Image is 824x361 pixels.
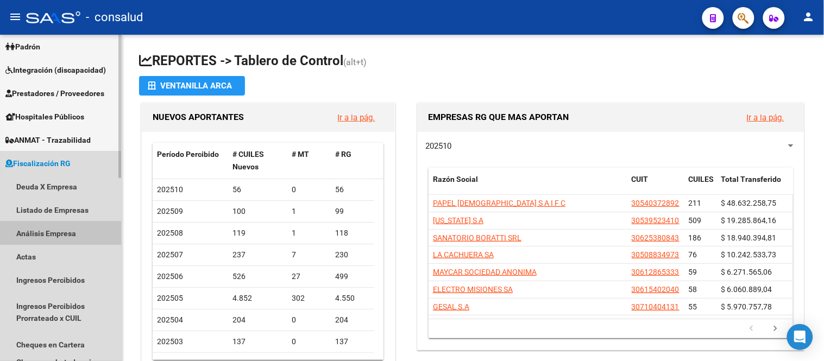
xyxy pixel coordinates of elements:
[329,107,384,128] button: Ir a la pág.
[232,249,283,261] div: 237
[5,157,71,169] span: Fiscalización RG
[802,10,815,23] mat-icon: person
[689,302,697,311] span: 55
[292,335,326,348] div: 0
[717,168,793,204] datatable-header-cell: Total Transferido
[741,323,762,335] a: go to previous page
[429,168,627,204] datatable-header-cell: Razón Social
[632,216,680,225] span: 30539523410
[157,315,183,324] span: 202504
[335,227,370,239] div: 118
[232,183,283,196] div: 56
[689,216,702,225] span: 509
[232,335,283,348] div: 137
[292,270,326,283] div: 27
[157,185,183,194] span: 202510
[429,112,569,122] span: EMPRESAS RG QUE MAS APORTAN
[5,64,106,76] span: Integración (discapacidad)
[335,183,370,196] div: 56
[228,143,287,179] datatable-header-cell: # CUILES Nuevos
[157,207,183,216] span: 202509
[5,87,104,99] span: Prestadores / Proveedores
[5,111,84,123] span: Hospitales Públicos
[433,216,483,225] span: [US_STATE] S A
[335,270,370,283] div: 499
[632,233,680,242] span: 30625380843
[232,270,283,283] div: 526
[157,272,183,281] span: 202506
[335,205,370,218] div: 99
[426,141,452,151] span: 202510
[343,57,367,67] span: (alt+t)
[287,143,331,179] datatable-header-cell: # MT
[157,337,183,346] span: 202503
[632,268,680,276] span: 30612865333
[433,233,521,242] span: SANATORIO BORATTI SRL
[292,227,326,239] div: 1
[433,268,537,276] span: MAYCAR SOCIEDAD ANONIMA
[721,250,777,259] span: $ 10.242.533,73
[765,323,786,335] a: go to next page
[689,250,697,259] span: 76
[232,292,283,305] div: 4.852
[433,285,513,294] span: ELECTRO MISIONES SA
[292,150,309,159] span: # MT
[139,52,807,71] h1: REPORTES -> Tablero de Control
[689,175,714,183] span: CUILES
[335,335,370,348] div: 137
[335,314,370,326] div: 204
[331,143,374,179] datatable-header-cell: # RG
[292,205,326,218] div: 1
[632,199,680,207] span: 30540372892
[747,113,784,123] a: Ir a la pág.
[433,302,469,311] span: GESAL S.A
[721,268,772,276] span: $ 6.271.565,06
[721,302,772,311] span: $ 5.970.757,78
[335,150,351,159] span: # RG
[232,150,264,171] span: # CUILES Nuevos
[335,292,370,305] div: 4.550
[139,76,245,96] button: Ventanilla ARCA
[157,229,183,237] span: 202508
[292,314,326,326] div: 0
[632,302,680,311] span: 30710404131
[721,285,772,294] span: $ 6.060.889,04
[721,175,782,183] span: Total Transferido
[632,175,649,183] span: CUIT
[157,294,183,302] span: 202505
[433,175,478,183] span: Razón Social
[86,5,143,29] span: - consalud
[5,41,40,53] span: Padrón
[689,233,702,242] span: 186
[721,233,777,242] span: $ 18.940.394,81
[9,10,22,23] mat-icon: menu
[232,205,283,218] div: 100
[148,76,236,96] div: Ventanilla ARCA
[721,216,777,225] span: $ 19.285.864,16
[627,168,684,204] datatable-header-cell: CUIT
[632,285,680,294] span: 30615402040
[232,314,283,326] div: 204
[787,324,813,350] div: Open Intercom Messenger
[433,250,494,259] span: LA CACHUERA SA
[721,199,777,207] span: $ 48.632.258,75
[338,113,375,123] a: Ir a la pág.
[5,134,91,146] span: ANMAT - Trazabilidad
[632,250,680,259] span: 30508834973
[684,168,717,204] datatable-header-cell: CUILES
[292,249,326,261] div: 7
[335,249,370,261] div: 230
[292,183,326,196] div: 0
[153,143,228,179] datatable-header-cell: Período Percibido
[433,199,565,207] span: PAPEL [DEMOGRAPHIC_DATA] S A I F C
[689,285,697,294] span: 58
[689,268,697,276] span: 59
[153,112,244,122] span: NUEVOS APORTANTES
[292,292,326,305] div: 302
[689,199,702,207] span: 211
[232,227,283,239] div: 119
[157,250,183,259] span: 202507
[157,150,219,159] span: Período Percibido
[738,107,793,128] button: Ir a la pág.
